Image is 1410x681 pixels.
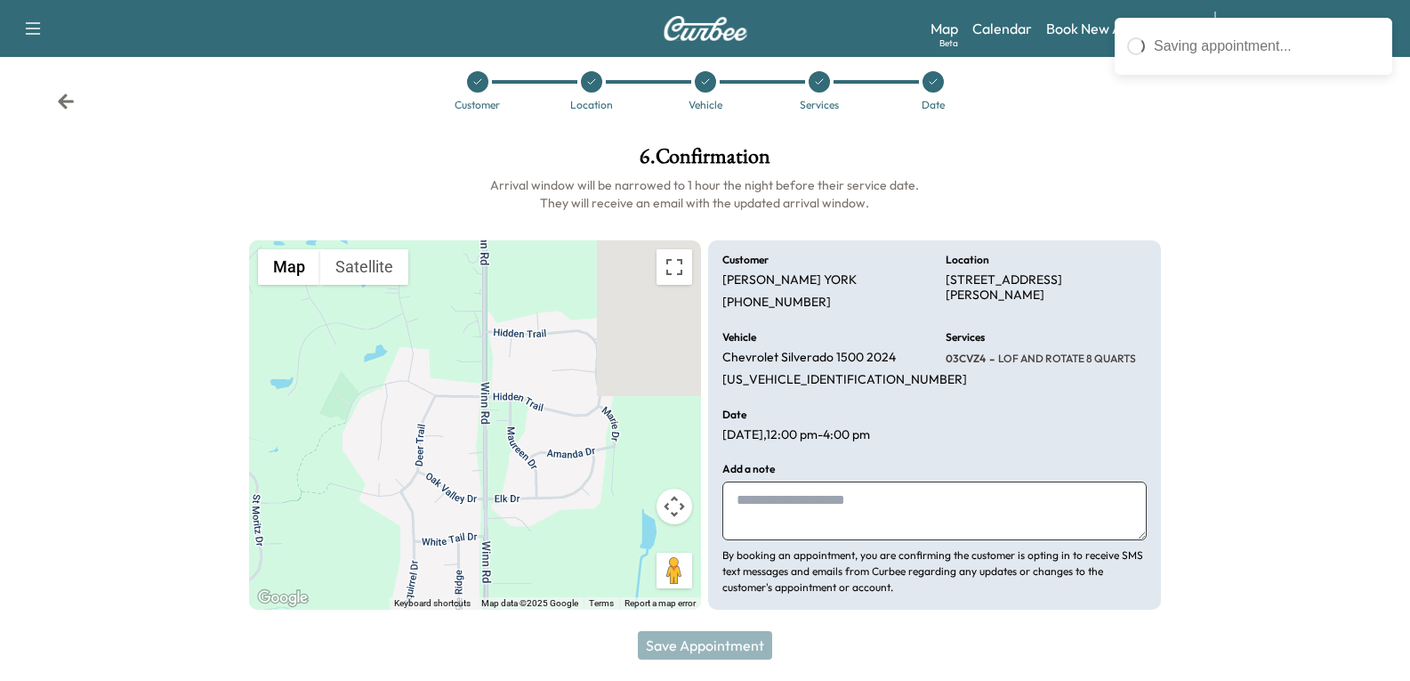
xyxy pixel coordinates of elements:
[254,587,312,610] a: Open this area in Google Maps (opens a new window)
[946,332,985,343] h6: Services
[1154,36,1380,57] div: Saving appointment...
[722,295,831,311] p: [PHONE_NUMBER]
[946,255,989,265] h6: Location
[589,598,614,608] a: Terms (opens in new tab)
[455,100,500,110] div: Customer
[946,272,1147,304] p: [STREET_ADDRESS][PERSON_NAME]
[663,16,748,41] img: Curbee Logo
[249,176,1161,212] h6: Arrival window will be narrowed to 1 hour the night before their service date. They will receive ...
[258,249,320,285] button: Show street map
[657,249,692,285] button: Toggle fullscreen view
[657,489,692,524] button: Map camera controls
[939,36,958,50] div: Beta
[1046,18,1196,39] a: Book New Appointment
[986,350,995,368] span: -
[722,409,746,420] h6: Date
[481,598,578,608] span: Map data ©2025 Google
[657,553,692,588] button: Drag Pegman onto the map to open Street View
[800,100,839,110] div: Services
[722,272,857,288] p: [PERSON_NAME] YORK
[922,100,945,110] div: Date
[394,597,471,610] button: Keyboard shortcuts
[57,93,75,110] div: Back
[722,255,769,265] h6: Customer
[995,352,1136,366] span: LOF AND ROTATE 8 QUARTS
[254,587,312,610] img: Google
[320,249,408,285] button: Show satellite imagery
[946,352,986,366] span: 03CVZ4
[722,464,775,474] h6: Add a note
[972,18,1032,39] a: Calendar
[570,100,613,110] div: Location
[722,547,1146,596] p: By booking an appointment, you are confirming the customer is opting in to receive SMS text messa...
[722,332,756,343] h6: Vehicle
[722,427,870,443] p: [DATE] , 12:00 pm - 4:00 pm
[931,18,958,39] a: MapBeta
[722,350,896,366] p: Chevrolet Silverado 1500 2024
[722,372,967,388] p: [US_VEHICLE_IDENTIFICATION_NUMBER]
[249,146,1161,176] h1: 6 . Confirmation
[689,100,722,110] div: Vehicle
[624,598,696,608] a: Report a map error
